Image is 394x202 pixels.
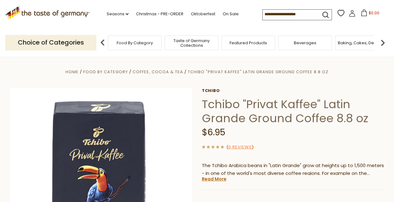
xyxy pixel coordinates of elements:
[202,126,225,138] span: $6.95
[338,41,386,45] a: Baking, Cakes, Desserts
[191,11,215,17] a: Oktoberfest
[369,10,379,16] span: $0.00
[202,162,384,177] p: The Tchibo Arabica beans in "Latin Grande" grow at heights up to 1,500 meters - in one of the wor...
[133,69,183,75] a: Coffee, Cocoa & Tea
[83,69,128,75] a: Food By Category
[107,11,129,17] a: Seasons
[294,41,316,45] a: Beverages
[136,11,183,17] a: Christmas - PRE-ORDER
[5,35,96,50] p: Choice of Categories
[223,11,239,17] a: On Sale
[96,36,109,49] img: previous arrow
[167,38,216,48] a: Taste of Germany Collections
[202,176,226,182] a: Read More
[230,41,267,45] a: Featured Products
[117,41,153,45] a: Food By Category
[202,97,384,125] h1: Tchibo "Privat Kaffee" Latin Grande Ground Coffee 8.8 oz
[228,144,252,151] a: 0 Reviews
[357,9,383,19] button: $0.00
[226,144,254,150] span: ( )
[202,88,384,93] a: Tchibo
[66,69,79,75] a: Home
[188,69,328,75] a: Tchibo "Privat Kaffee" Latin Grande Ground Coffee 8.8 oz
[377,36,389,49] img: next arrow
